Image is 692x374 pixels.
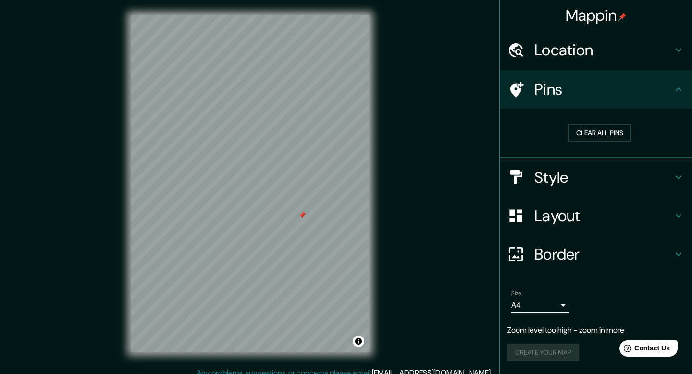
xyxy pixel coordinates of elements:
div: A4 [511,298,569,313]
h4: Style [534,168,673,187]
h4: Layout [534,206,673,225]
div: Location [500,31,692,69]
h4: Location [534,40,673,60]
label: Size [511,289,521,297]
h4: Border [534,245,673,264]
canvas: Map [131,15,369,352]
button: Clear all pins [568,124,631,142]
div: Border [500,235,692,274]
button: Toggle attribution [353,336,364,347]
h4: Mappin [566,6,627,25]
div: Layout [500,197,692,235]
p: Zoom level too high - zoom in more [507,324,684,336]
div: Pins [500,70,692,109]
div: Style [500,158,692,197]
iframe: Help widget launcher [606,337,681,363]
h4: Pins [534,80,673,99]
img: pin-icon.png [618,13,626,21]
